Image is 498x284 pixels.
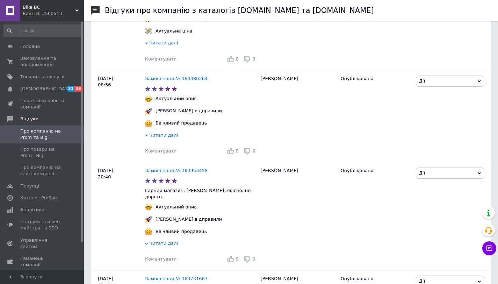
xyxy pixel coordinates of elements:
span: Аналітика [20,207,44,213]
div: [PERSON_NAME] відправили [154,108,224,114]
span: Головна [20,43,40,50]
span: Замовлення та повідомлення [20,55,65,68]
span: Про товари на Prom і Bigl [20,146,65,159]
div: Коментувати [145,256,176,262]
span: Каталог ProSale [20,195,58,201]
span: Гаманець компанії [20,255,65,268]
span: Дії [419,170,425,176]
span: Читати далі [149,241,178,246]
div: Опубліковано [340,276,410,282]
div: Актуальний опис [154,95,199,102]
div: [PERSON_NAME] відправили [154,216,224,222]
span: Bike BC [23,4,75,10]
input: Пошук [3,24,82,37]
div: Читати далі [145,40,257,48]
div: Коментувати [145,56,176,62]
span: Покупці [20,183,39,189]
span: Відгуки [20,116,38,122]
span: 0 [252,256,255,262]
span: Про компанію на сайті компанії [20,164,65,177]
img: :rocket: [145,216,152,223]
div: Коментувати [145,148,176,154]
span: Про компанію на Prom та Bigl [20,128,65,141]
a: Замовлення № 363953458 [145,168,208,173]
div: Ввічливий продавець [154,228,209,235]
span: 31 [66,86,74,92]
p: Гарний магазин. [PERSON_NAME], якісно, не дорого. [145,187,257,200]
div: Читати далі [145,132,257,140]
img: :hugging_face: [145,228,152,235]
div: Актуальна ціна [154,28,194,34]
span: 38 [74,86,82,92]
img: :nerd_face: [145,95,152,102]
div: [DATE] 20:40 [91,162,145,270]
div: [DATE] 08:56 [91,70,145,162]
span: Коментувати [145,256,176,262]
span: Управління сайтом [20,237,65,250]
h1: Відгуки про компанію з каталогів [DOMAIN_NAME] та [DOMAIN_NAME] [105,6,374,15]
a: Замовлення № 363731667 [145,276,208,281]
span: 0 [236,148,238,154]
span: Інструменти веб-майстра та SEO [20,219,65,231]
div: [PERSON_NAME] [257,70,337,162]
div: Опубліковано [340,168,410,174]
div: Читати далі [145,240,257,248]
span: Коментувати [145,148,176,154]
div: Ввічливий продавець [154,120,209,126]
div: [PERSON_NAME] [257,162,337,270]
span: Читати далі [149,133,178,138]
span: Показники роботи компанії [20,98,65,110]
span: [DEMOGRAPHIC_DATA] [20,86,72,92]
span: 0 [252,148,255,154]
span: 0 [236,56,238,62]
span: 0 [252,56,255,62]
span: Дії [419,78,425,84]
div: Актуальний опис [154,204,199,210]
span: Читати далі [149,40,178,45]
button: Чат з покупцем [482,241,496,255]
div: Ваш ID: 3500513 [23,10,84,17]
a: Замовлення № 364386364 [145,76,208,81]
img: :hugging_face: [145,120,152,127]
span: Товари та послуги [20,74,65,80]
img: :rocket: [145,108,152,115]
div: Опубліковано [340,76,410,82]
span: Дії [419,278,425,284]
span: Коментувати [145,56,176,62]
span: 0 [236,256,238,262]
img: :nerd_face: [145,204,152,211]
img: :money_with_wings: [145,28,152,35]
